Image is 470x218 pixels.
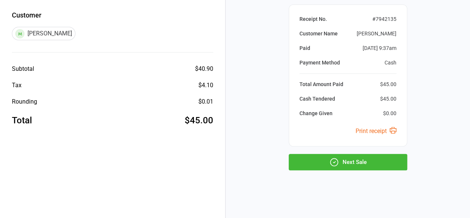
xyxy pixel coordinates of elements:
div: $0.00 [383,110,396,117]
label: Customer [12,10,213,20]
div: Customer Name [299,30,338,38]
div: Cash Tendered [299,95,335,103]
div: $45.00 [185,114,213,127]
div: Rounding [12,97,37,106]
div: $0.01 [198,97,213,106]
div: Tax [12,81,22,90]
div: Subtotal [12,64,34,73]
div: [DATE] 9:37am [363,44,396,52]
div: Paid [299,44,310,52]
div: Payment Method [299,59,340,67]
div: Total [12,114,32,127]
div: [PERSON_NAME] [12,27,75,40]
div: $45.00 [380,95,396,103]
div: Cash [385,59,396,67]
div: # 7942135 [372,15,396,23]
div: $4.10 [198,81,213,90]
div: Change Given [299,110,333,117]
button: Next Sale [289,154,407,170]
div: $40.90 [195,64,213,73]
div: Receipt No. [299,15,327,23]
div: [PERSON_NAME] [357,30,396,38]
div: $45.00 [380,80,396,88]
a: Print receipt [356,127,396,135]
div: Total Amount Paid [299,80,343,88]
